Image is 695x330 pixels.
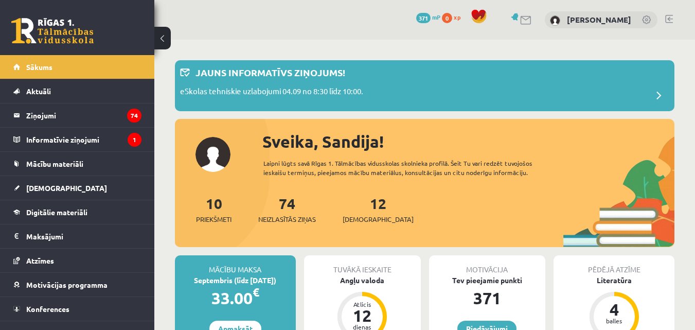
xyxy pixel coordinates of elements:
span: 0 [442,13,452,23]
div: Mācību maksa [175,255,296,275]
a: Maksājumi [13,224,141,248]
span: Digitālie materiāli [26,207,87,217]
i: 74 [127,109,141,123]
legend: Ziņojumi [26,103,141,127]
div: Sveika, Sandija! [262,129,674,154]
span: mP [432,13,440,21]
div: Tev pieejamie punkti [429,275,546,286]
div: 12 [347,307,378,324]
a: Rīgas 1. Tālmācības vidusskola [11,18,94,44]
div: balles [599,318,630,324]
i: 1 [128,133,141,147]
img: Sandija Laķe [550,15,560,26]
span: Mācību materiāli [26,159,83,168]
a: 0 xp [442,13,466,21]
span: [DEMOGRAPHIC_DATA] [343,214,414,224]
span: Priekšmeti [196,214,231,224]
a: Sākums [13,55,141,79]
div: Tuvākā ieskaite [304,255,421,275]
legend: Maksājumi [26,224,141,248]
span: € [253,285,259,300]
span: 371 [416,13,431,23]
legend: Informatīvie ziņojumi [26,128,141,151]
a: Mācību materiāli [13,152,141,176]
div: Atlicis [347,301,378,307]
div: dienas [347,324,378,330]
a: 10Priekšmeti [196,194,231,224]
a: Konferences [13,297,141,321]
a: Ziņojumi74 [13,103,141,127]
a: Jauns informatīvs ziņojums! eSkolas tehniskie uzlabojumi 04.09 no 8:30 līdz 10:00. [180,65,669,106]
div: Literatūra [554,275,674,286]
span: Konferences [26,304,69,314]
div: Motivācija [429,255,546,275]
a: Motivācijas programma [13,273,141,297]
p: Jauns informatīvs ziņojums! [195,65,345,79]
div: Angļu valoda [304,275,421,286]
span: Sākums [26,62,52,72]
span: xp [454,13,460,21]
div: Septembris (līdz [DATE]) [175,275,296,286]
a: Informatīvie ziņojumi1 [13,128,141,151]
div: 371 [429,286,546,310]
div: Pēdējā atzīme [554,255,674,275]
span: Atzīmes [26,256,54,265]
a: [DEMOGRAPHIC_DATA] [13,176,141,200]
a: 371 mP [416,13,440,21]
a: 12[DEMOGRAPHIC_DATA] [343,194,414,224]
a: [PERSON_NAME] [567,14,631,25]
a: Atzīmes [13,249,141,272]
a: Digitālie materiāli [13,200,141,224]
span: [DEMOGRAPHIC_DATA] [26,183,107,193]
a: Aktuāli [13,79,141,103]
span: Neizlasītās ziņas [258,214,316,224]
span: Aktuāli [26,86,51,96]
div: 4 [599,301,630,318]
div: 33.00 [175,286,296,310]
span: Motivācijas programma [26,280,108,289]
a: 74Neizlasītās ziņas [258,194,316,224]
div: Laipni lūgts savā Rīgas 1. Tālmācības vidusskolas skolnieka profilā. Šeit Tu vari redzēt tuvojošo... [263,159,563,177]
p: eSkolas tehniskie uzlabojumi 04.09 no 8:30 līdz 10:00. [180,85,363,100]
